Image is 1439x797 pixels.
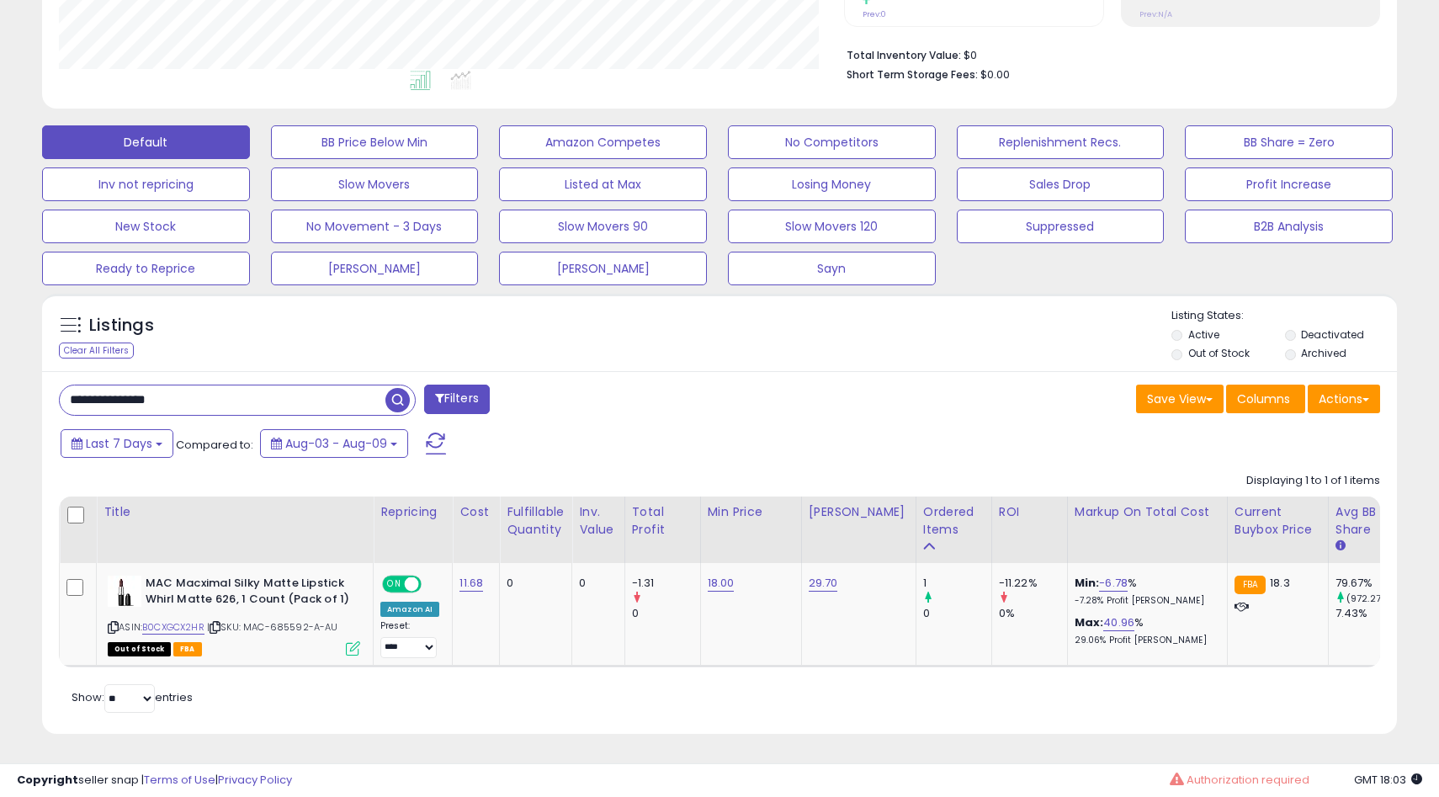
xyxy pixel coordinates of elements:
button: Slow Movers [271,167,479,201]
div: 0 [632,606,700,621]
div: Total Profit [632,503,693,539]
button: No Competitors [728,125,936,159]
span: Authorization required [1187,772,1309,788]
button: Filters [424,385,490,414]
button: Losing Money [728,167,936,201]
th: The percentage added to the cost of goods (COGS) that forms the calculator for Min & Max prices. [1067,497,1227,563]
button: Ready to Reprice [42,252,250,285]
button: Actions [1308,385,1380,413]
div: 0 [923,606,991,621]
div: % [1075,576,1214,607]
div: Cost [459,503,492,521]
button: BB Price Below Min [271,125,479,159]
b: Max: [1075,614,1104,630]
strong: Copyright [17,772,78,788]
div: 0% [999,606,1067,621]
div: Min Price [708,503,794,521]
a: 18.00 [708,575,735,592]
button: BB Share = Zero [1185,125,1393,159]
label: Active [1188,327,1219,342]
a: B0CXGCX2HR [142,620,204,635]
small: FBA [1235,576,1266,594]
div: -11.22% [999,576,1067,591]
div: % [1075,615,1214,646]
span: Show: entries [72,689,193,705]
div: Preset: [380,620,439,658]
b: Min: [1075,575,1100,591]
div: 1 [923,576,991,591]
div: 7.43% [1335,606,1404,621]
a: 11.68 [459,575,483,592]
div: Current Buybox Price [1235,503,1321,539]
img: 31l3N3sn+NL._SL40_.jpg [108,576,141,607]
button: Sayn [728,252,936,285]
b: MAC Macximal Silky Matte Lipstick Whirl Matte 626, 1 Count (Pack of 1) [146,576,350,611]
div: seller snap | | [17,773,292,789]
button: Last 7 Days [61,429,173,458]
small: (972.27%) [1346,592,1393,605]
span: Aug-03 - Aug-09 [285,435,387,452]
button: Replenishment Recs. [957,125,1165,159]
button: Slow Movers 120 [728,210,936,243]
button: Save View [1136,385,1224,413]
div: ROI [999,503,1060,521]
label: Archived [1301,346,1346,360]
button: [PERSON_NAME] [499,252,707,285]
button: Suppressed [957,210,1165,243]
div: Inv. value [579,503,617,539]
div: 0 [579,576,611,591]
div: Title [104,503,366,521]
div: ASIN: [108,576,360,654]
div: -1.31 [632,576,700,591]
h5: Listings [89,314,154,337]
button: B2B Analysis [1185,210,1393,243]
button: No Movement - 3 Days [271,210,479,243]
small: Prev: N/A [1139,9,1172,19]
div: 0 [507,576,559,591]
button: Slow Movers 90 [499,210,707,243]
a: 29.70 [809,575,838,592]
span: FBA [173,642,202,656]
b: Total Inventory Value: [847,48,961,62]
a: 40.96 [1103,614,1134,631]
button: Listed at Max [499,167,707,201]
span: All listings that are currently out of stock and unavailable for purchase on Amazon [108,642,171,656]
button: Columns [1226,385,1305,413]
button: New Stock [42,210,250,243]
div: Avg BB Share [1335,503,1397,539]
small: Avg BB Share. [1335,539,1346,554]
div: [PERSON_NAME] [809,503,909,521]
li: $0 [847,44,1367,64]
a: Privacy Policy [218,772,292,788]
div: Amazon AI [380,602,439,617]
a: Terms of Use [144,772,215,788]
label: Deactivated [1301,327,1364,342]
button: Sales Drop [957,167,1165,201]
p: Listing States: [1171,308,1396,324]
div: 79.67% [1335,576,1404,591]
div: Repricing [380,503,445,521]
span: Columns [1237,391,1290,407]
button: [PERSON_NAME] [271,252,479,285]
div: Fulfillable Quantity [507,503,565,539]
div: Displaying 1 to 1 of 1 items [1246,473,1380,489]
span: 18.3 [1270,575,1290,591]
small: Prev: 0 [863,9,886,19]
p: -7.28% Profit [PERSON_NAME] [1075,595,1214,607]
div: Clear All Filters [59,343,134,359]
span: Last 7 Days [86,435,152,452]
span: Compared to: [176,437,253,453]
span: 2025-08-17 18:03 GMT [1354,772,1422,788]
div: Markup on Total Cost [1075,503,1220,521]
span: $0.00 [980,66,1010,82]
label: Out of Stock [1188,346,1250,360]
span: | SKU: MAC-685592-A-AU [207,620,338,634]
div: Ordered Items [923,503,985,539]
button: Amazon Competes [499,125,707,159]
span: OFF [419,577,446,592]
button: Aug-03 - Aug-09 [260,429,408,458]
button: Profit Increase [1185,167,1393,201]
a: -6.78 [1099,575,1128,592]
button: Default [42,125,250,159]
b: Short Term Storage Fees: [847,67,978,82]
